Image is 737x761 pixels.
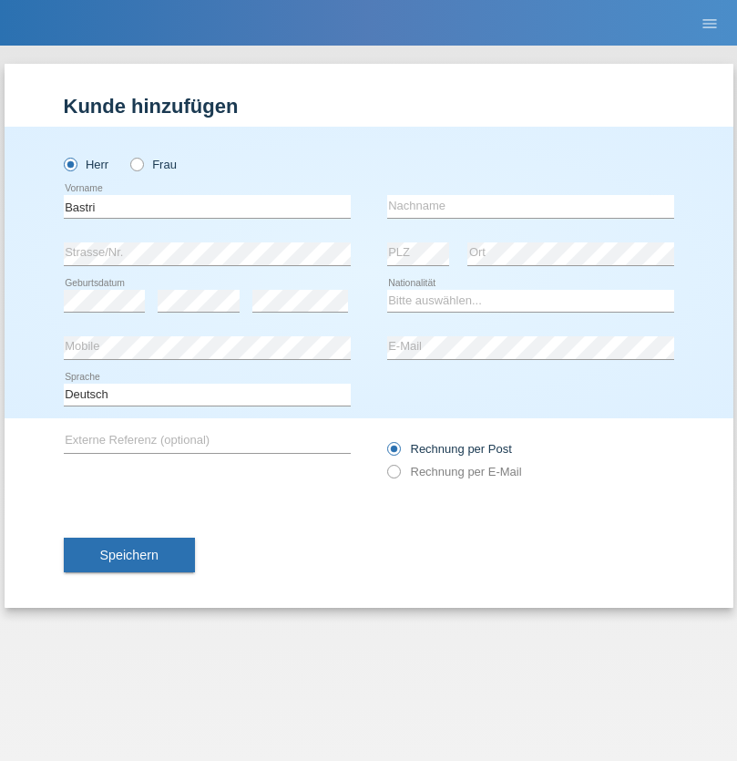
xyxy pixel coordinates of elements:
[387,442,399,465] input: Rechnung per Post
[100,548,159,562] span: Speichern
[387,442,512,456] label: Rechnung per Post
[691,17,728,28] a: menu
[130,158,177,171] label: Frau
[64,95,674,118] h1: Kunde hinzufügen
[387,465,399,488] input: Rechnung per E-Mail
[64,158,109,171] label: Herr
[130,158,142,170] input: Frau
[701,15,719,33] i: menu
[64,538,195,572] button: Speichern
[64,158,76,170] input: Herr
[387,465,522,478] label: Rechnung per E-Mail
